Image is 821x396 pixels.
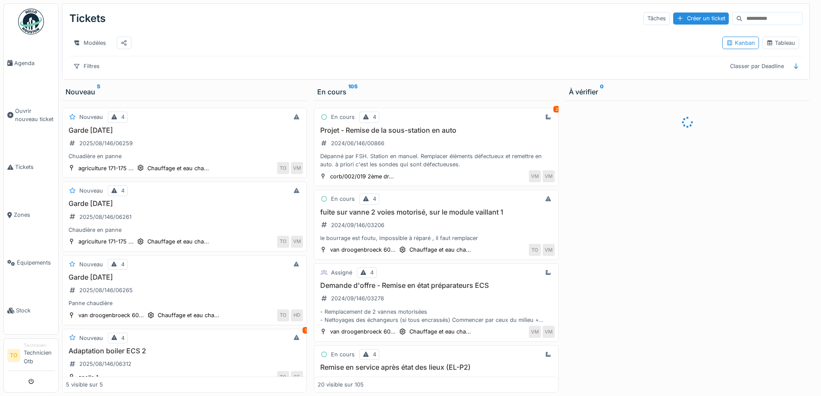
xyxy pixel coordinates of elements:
div: 4 [121,334,125,342]
div: TO [277,236,289,248]
span: Stock [16,306,55,315]
span: Équipements [17,259,55,267]
div: 2025/08/146/06265 [79,286,133,294]
li: TO [7,349,20,362]
div: Nouveau [79,260,103,268]
div: 2025/08/146/06261 [79,213,131,221]
div: Tableau [766,39,795,47]
div: 4 [370,268,374,277]
div: VM [543,170,555,182]
h3: Garde [DATE] [66,126,303,134]
div: van droogenbroeck 60... [330,246,396,254]
a: Équipements [4,239,58,287]
div: TO [277,309,289,321]
div: 2 [553,106,560,112]
h3: Adaptation boiler ECS 2 [66,347,303,355]
div: Chauffage et eau cha... [147,237,209,246]
div: 4 [121,260,125,268]
div: Panne chaudière [66,299,303,307]
div: 20 visible sur 105 [318,380,364,389]
div: Dépanné par FSH. Station en manuel. Remplacer éléments défectueux et remettre en auto. à priori c... [318,152,555,168]
div: Tâches [643,12,670,25]
div: VM [291,162,303,174]
div: Nouveau [79,113,103,121]
div: 2024/06/146/00866 [331,139,384,147]
div: 4 [373,350,376,359]
div: À vérifier [569,87,807,97]
div: Chauffage et eau cha... [158,311,219,319]
h3: Garde [DATE] [66,200,303,208]
h3: fuite sur vanne 2 voies motorisé, sur le module vaillant 1 [318,208,555,216]
div: van droogenbroeck 60... [78,311,144,319]
div: Modèles [69,37,110,49]
div: Créer un ticket [673,12,729,24]
div: Nouveau [79,334,103,342]
span: Ouvrir nouveau ticket [15,107,55,123]
div: En cours [317,87,555,97]
div: Filtres [69,60,103,72]
h3: Projet - Remise de la sous-station en auto [318,126,555,134]
div: En cours [331,195,355,203]
h3: Garde [DATE] [66,273,303,281]
div: 4 [121,113,125,121]
div: 2025/08/146/06312 [79,360,131,368]
div: Nouveau [79,187,103,195]
img: Badge_color-CXgf-gQk.svg [18,9,44,34]
div: HD [291,309,303,321]
h3: Remise en service après état des lieux (EL-P2) [318,363,555,371]
div: Classer par Deadline [726,60,788,72]
a: Agenda [4,39,58,87]
div: 2025/08/146/06259 [79,139,133,147]
sup: 5 [97,87,100,97]
div: agriculture 171-175 ... [78,237,134,246]
div: 2024/09/146/03206 [331,221,384,229]
sup: 0 [600,87,604,97]
div: 2024/09/146/03278 [331,294,384,302]
div: TO [277,371,289,383]
li: Technicien Otb [24,342,55,369]
div: VM [543,244,555,256]
div: TO [529,244,541,256]
div: Kanban [726,39,755,47]
div: VM [291,236,303,248]
span: Agenda [14,59,55,67]
sup: 105 [348,87,358,97]
div: VM [529,326,541,338]
div: apollo 1 [78,373,98,381]
div: Technicien [24,342,55,349]
a: Ouvrir nouveau ticket [4,87,58,143]
div: EF [291,371,303,383]
div: 5 visible sur 5 [66,380,103,389]
div: Tickets [69,7,106,30]
a: Tickets [4,143,58,191]
div: 4 [373,195,376,203]
div: Nouveau [66,87,303,97]
div: Chauffage et eau cha... [409,246,471,254]
div: Chuadière en panne [66,152,303,160]
h3: Demande d'offre - Remise en état préparateurs ECS [318,281,555,290]
a: TO TechnicienTechnicien Otb [7,342,55,371]
div: agriculture 171-175 ... [78,164,134,172]
div: van droogenbroeck 60... [330,327,396,336]
div: Chauffage et eau cha... [409,327,471,336]
span: Tickets [15,163,55,171]
div: 4 [373,113,376,121]
a: Zones [4,191,58,239]
div: - Remplacement de 2 vannes motorisées - Nettoyages des échangeurs (si tous encrassés) Commencer p... [318,308,555,324]
div: corb/002/019 2ème dr... [330,172,394,181]
div: 4 [121,187,125,195]
div: TO [277,162,289,174]
div: Chaudière en panne [66,226,303,234]
a: Stock [4,287,58,334]
div: VM [543,326,555,338]
div: Chauffage et eau cha... [147,164,209,172]
div: VM [529,170,541,182]
div: En cours [331,350,355,359]
span: Zones [14,211,55,219]
div: En cours [331,113,355,121]
div: 1 [303,327,309,334]
div: le bourrage est foutu, impossible à réparé , il faut remplacer [318,234,555,242]
div: Assigné [331,268,352,277]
